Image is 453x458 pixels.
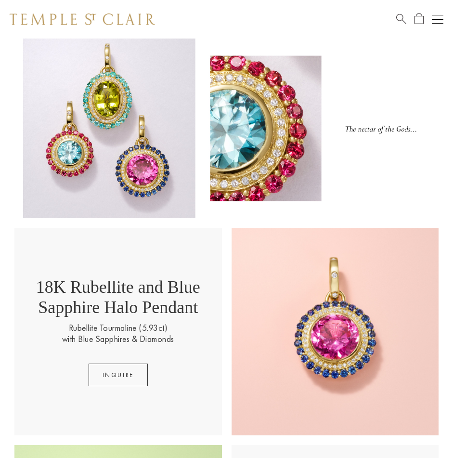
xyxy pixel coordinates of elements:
[24,277,212,322] p: 18K Rubellite and Blue Sapphire Halo Pendant
[89,364,148,386] button: inquire
[69,322,168,333] p: Rubellite Tourmaline (5.93ct)
[414,13,424,25] a: Open Shopping Bag
[10,13,155,25] img: Temple St. Clair
[432,13,443,25] button: Open navigation
[62,333,174,344] p: with Blue Sapphires & Diamonds
[396,13,406,25] a: Search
